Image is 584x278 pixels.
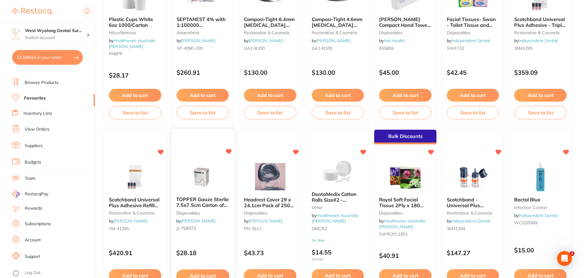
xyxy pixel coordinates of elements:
span: Plastic Cups White 6oz 1000/Carton [109,16,153,28]
img: DentaMedix Cotton Rolls Size#2 - 2000/Box [318,156,357,186]
a: Team [25,175,35,182]
img: Scotchbond Universal Plus Adhesive Refill Vial 3 x 5ml [115,161,155,192]
p: $28.18 [176,250,229,257]
img: Headrest Cover 29 x 24.1cm Pack of 250 Barrier Product [250,161,290,192]
span: by [312,38,350,43]
span: Scotchbond Universal Plus Adhesive - Triple Pack [514,16,565,34]
button: Save to list [514,106,567,119]
span: 3M41294 [447,226,465,231]
p: $40.91 [379,252,432,259]
span: [PERSON_NAME] Compact Hand Towel 29.5x19cm 5855 [379,16,431,34]
span: 3M41295 [514,45,532,51]
div: Bulk Discounts [374,130,436,144]
img: Royal Soft Facial Tissue 2Ply x 180 sheets 36 Boxes/Carton [385,161,425,192]
span: by [379,218,425,229]
a: Suppliers [25,143,43,149]
a: [PERSON_NAME] [316,38,350,43]
button: Add to cart [109,89,161,102]
p: $15.00 [514,247,567,254]
a: Ark Health [384,38,405,43]
span: SP-4090-100 [177,45,203,51]
span: by [447,38,490,43]
p: $28.17 [109,72,161,79]
span: WC020066I [514,220,538,226]
span: GA1-B200 [244,45,265,51]
button: Save to list [177,106,229,119]
span: by [176,218,215,224]
button: Add to cart [379,89,432,102]
span: by [514,213,557,218]
span: by [109,38,155,49]
button: Log Out [12,268,93,278]
span: 2 [570,251,575,256]
small: Miscellaneous [109,30,161,35]
b: Facial Tissues- Swan - Toilet Tissue and Toilet Paper [447,16,499,28]
img: Bactol Blue [521,161,560,192]
a: Healthware Australia [PERSON_NAME] [379,218,425,229]
h4: West Wyalong Dental Surgery (DentalTown 4) [25,28,87,34]
span: SWFT32 [447,45,464,51]
p: Switch account [25,35,87,41]
a: Rewards [25,205,42,211]
a: RestocqPay [12,190,48,197]
span: 655855 [379,45,394,51]
b: Scotchbond Universal Plus Adhesive Refill Vial 3 x 5ml [109,197,161,208]
a: Budgets [25,159,41,165]
span: DentaMedix Cotton Rolls Size#2 - 2000/Box [312,191,356,208]
a: Independent Dental [519,213,557,218]
span: by [109,218,148,224]
a: Log Out [25,270,41,276]
span: RestocqPay [25,191,48,197]
p: $14.55 [312,249,364,262]
small: On Sale [312,238,364,243]
small: disposables [176,211,229,215]
small: Disposables [379,211,432,215]
b: Composi-Tight 6.4mm Molar Matrix Bands Pack of 100 [244,16,296,28]
a: [PERSON_NAME] [181,218,215,224]
b: Scott Compact Hand Towel 29.5x19cm 5855 [379,16,432,28]
span: $14.05 [312,257,364,262]
b: DentaMedix Cotton Rolls Size#2 - 2000/Box [312,191,364,203]
span: PN6PP [109,51,123,56]
p: $130.00 [312,69,364,76]
a: Independent Dental [451,218,490,224]
span: Royal Soft Facial Tissue 2Ply x 180 sheets 36 Boxes/Carton [379,197,424,219]
p: $260.91 [177,69,229,76]
b: Bactol Blue [514,197,567,202]
p: $42.45 [447,69,499,76]
p: $420.91 [109,249,161,256]
button: Save to list [379,106,432,119]
b: Composi-Tight 4.6mm Bicuspid Matrix Bands Pack of 100 [312,16,364,28]
button: Add to cart [514,89,567,102]
button: Add to cart [447,89,499,102]
a: [PERSON_NAME] [249,218,283,224]
b: Headrest Cover 29 x 24.1cm Pack of 250 Barrier Product [244,197,296,208]
a: Independent Dental [519,38,557,43]
span: DMCR2 [312,226,327,231]
span: Bactol Blue [514,197,540,203]
a: Restocq Logo [12,5,51,19]
span: by [312,213,358,224]
a: Subscriptions [25,221,51,227]
a: Support [25,254,40,260]
small: disposables [244,211,296,215]
b: TOPPER Gauze Sterile 7.5x7.5cm Carton of 50 Packs of 2 [176,197,229,208]
span: SWROYL1001 [379,231,408,237]
a: Independent Dental [451,38,490,43]
span: Headrest Cover 29 x 24.1cm Pack of 250 Barrier Product [244,197,294,214]
span: JJ-TS8072 [176,226,196,231]
span: TOPPER Gauze Sterile 7.5x7.5cm Carton of 50 Packs of 2 [176,197,229,214]
img: Scotchbond - Universal Plus Adhesive(Single) **Buy 3 Receive 1 x Filtek XTE Universal Refill Caps... [453,161,493,192]
img: RestocqPay [12,190,20,197]
span: GA1-B100 [312,45,332,51]
span: by [244,218,283,224]
a: Inventory Lists [23,110,52,117]
span: Composi-Tight 6.4mm [MEDICAL_DATA] Matrix Bands Pack of 100 [244,16,295,39]
b: Scotchbond - Universal Plus Adhesive(Single) **Buy 3 Receive 1 x Filtek XTE Universal Refill Caps... [447,197,499,208]
img: Restocq Logo [12,8,51,15]
img: West Wyalong Dental Surgery (DentalTown 4) [9,28,22,40]
a: Favourites [24,95,46,101]
button: Save to list [244,106,296,119]
small: restorative & cosmetic [244,30,296,35]
b: Plastic Cups White 6oz 1000/Carton [109,16,161,28]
